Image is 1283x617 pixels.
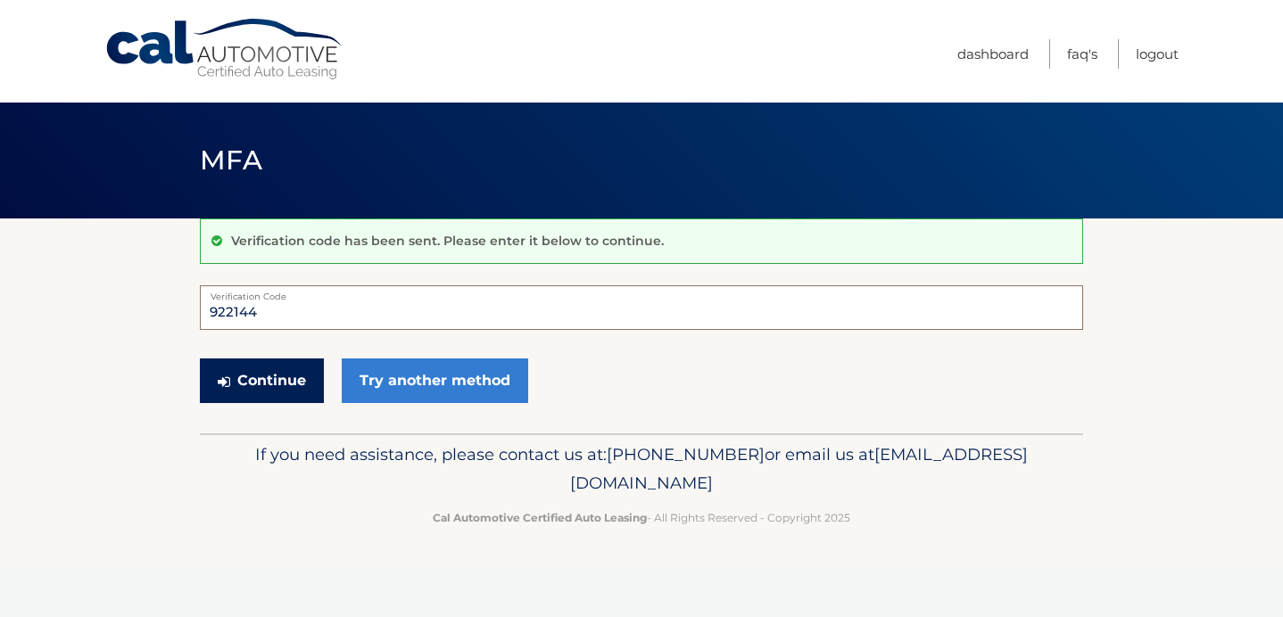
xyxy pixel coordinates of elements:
[231,233,664,249] p: Verification code has been sent. Please enter it below to continue.
[200,285,1083,300] label: Verification Code
[433,511,647,524] strong: Cal Automotive Certified Auto Leasing
[200,285,1083,330] input: Verification Code
[211,508,1072,527] p: - All Rights Reserved - Copyright 2025
[1067,39,1097,69] a: FAQ's
[200,358,324,403] button: Continue
[1136,39,1179,69] a: Logout
[200,144,262,177] span: MFA
[342,358,528,403] a: Try another method
[104,18,345,81] a: Cal Automotive
[957,39,1029,69] a: Dashboard
[211,440,1072,498] p: If you need assistance, please contact us at: or email us at
[570,444,1028,493] span: [EMAIL_ADDRESS][DOMAIN_NAME]
[607,444,765,465] span: [PHONE_NUMBER]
